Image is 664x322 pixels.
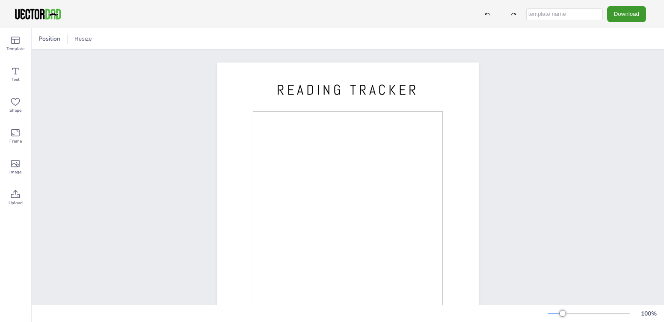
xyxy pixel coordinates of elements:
[71,32,95,46] button: Resize
[277,81,419,99] span: READING TRACKER
[607,6,646,22] button: Download
[9,138,22,145] span: Frame
[14,8,62,21] img: VectorDad-1.png
[37,35,62,43] span: Position
[9,107,21,114] span: Shape
[12,76,20,83] span: Text
[6,45,24,52] span: Template
[638,310,659,318] div: 100 %
[526,8,603,20] input: template name
[9,169,21,176] span: Image
[9,200,23,206] span: Upload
